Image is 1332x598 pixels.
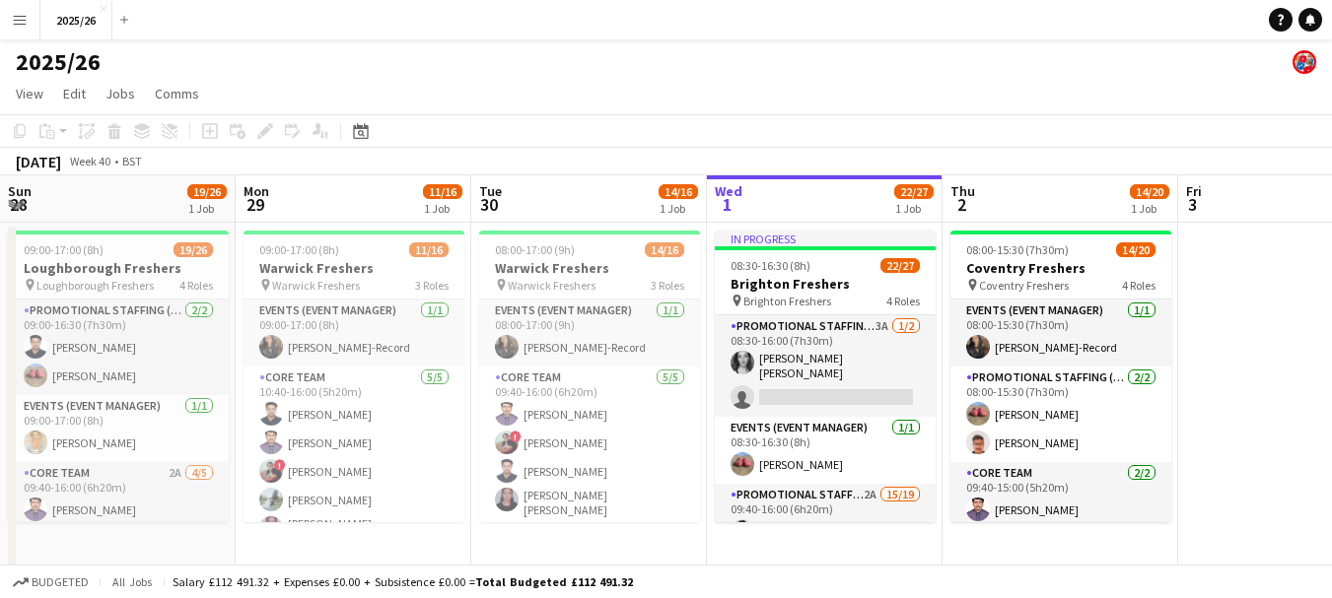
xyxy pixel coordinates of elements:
[187,184,227,199] span: 19/26
[105,85,135,102] span: Jobs
[950,462,1171,558] app-card-role: Core Team2/209:40-15:00 (5h20m)[PERSON_NAME]
[179,278,213,293] span: 4 Roles
[36,278,154,293] span: Loughborough Freshers
[479,299,700,366] app-card-role: Events (Event Manager)1/108:00-17:00 (9h)[PERSON_NAME]-Record
[188,201,226,216] div: 1 Job
[966,242,1069,257] span: 08:00-15:30 (7h30m)
[8,182,32,200] span: Sun
[424,201,461,216] div: 1 Job
[16,85,43,102] span: View
[1186,182,1202,200] span: Fri
[63,85,86,102] span: Edit
[10,571,92,593] button: Budgeted
[244,182,269,200] span: Mon
[65,154,114,168] span: Week 40
[5,193,32,216] span: 28
[651,278,684,293] span: 3 Roles
[508,278,596,293] span: Warwick Freshers
[510,431,522,442] span: !
[712,193,742,216] span: 1
[895,201,933,216] div: 1 Job
[98,81,143,106] a: Jobs
[495,242,575,257] span: 08:00-17:00 (9h)
[155,85,199,102] span: Comms
[32,575,89,589] span: Budgeted
[743,294,831,308] span: Brighton Freshers
[1122,278,1156,293] span: 4 Roles
[715,417,936,484] app-card-role: Events (Event Manager)1/108:30-16:30 (8h)[PERSON_NAME]
[475,574,633,589] span: Total Budgeted £112 491.32
[1131,201,1168,216] div: 1 Job
[244,231,464,522] app-job-card: 09:00-17:00 (8h)11/16Warwick Freshers Warwick Freshers3 RolesEvents (Event Manager)1/109:00-17:00...
[947,193,975,216] span: 2
[241,193,269,216] span: 29
[950,366,1171,462] app-card-role: Promotional Staffing (Team Leader)2/208:00-15:30 (7h30m)[PERSON_NAME][PERSON_NAME]
[8,231,229,522] app-job-card: 09:00-17:00 (8h)19/26Loughborough Freshers Loughborough Freshers4 RolesPromotional Staffing (Team...
[409,242,449,257] span: 11/16
[659,184,698,199] span: 14/16
[147,81,207,106] a: Comms
[40,1,112,39] button: 2025/26
[715,231,936,246] div: In progress
[423,184,462,199] span: 11/16
[55,81,94,106] a: Edit
[174,242,213,257] span: 19/26
[715,231,936,522] app-job-card: In progress08:30-16:30 (8h)22/27Brighton Freshers Brighton Freshers4 RolesPromotional Staffing (T...
[950,231,1171,522] app-job-card: 08:00-15:30 (7h30m)14/20Coventry Freshers Coventry Freshers4 RolesEvents (Event Manager)1/108:00-...
[479,259,700,277] h3: Warwick Freshers
[244,366,464,554] app-card-role: Core Team5/510:40-16:00 (5h20m)[PERSON_NAME][PERSON_NAME]![PERSON_NAME][PERSON_NAME][PERSON_NAME]...
[715,315,936,417] app-card-role: Promotional Staffing (Team Leader)3A1/208:30-16:00 (7h30m)[PERSON_NAME] [PERSON_NAME]
[894,184,934,199] span: 22/27
[415,278,449,293] span: 3 Roles
[476,193,502,216] span: 30
[16,152,61,171] div: [DATE]
[16,47,101,77] h1: 2025/26
[24,242,104,257] span: 09:00-17:00 (8h)
[1183,193,1202,216] span: 3
[731,258,810,273] span: 08:30-16:30 (8h)
[479,231,700,522] app-job-card: 08:00-17:00 (9h)14/16Warwick Freshers Warwick Freshers3 RolesEvents (Event Manager)1/108:00-17:00...
[715,182,742,200] span: Wed
[950,182,975,200] span: Thu
[244,299,464,366] app-card-role: Events (Event Manager)1/109:00-17:00 (8h)[PERSON_NAME]-Record
[272,278,360,293] span: Warwick Freshers
[259,242,339,257] span: 09:00-17:00 (8h)
[479,366,700,554] app-card-role: Core Team5/509:40-16:00 (6h20m)[PERSON_NAME]![PERSON_NAME][PERSON_NAME][PERSON_NAME] [PERSON_NAME]
[244,259,464,277] h3: Warwick Freshers
[886,294,920,308] span: 4 Roles
[1130,184,1169,199] span: 14/20
[108,574,156,589] span: All jobs
[122,154,142,168] div: BST
[1116,242,1156,257] span: 14/20
[479,182,502,200] span: Tue
[8,81,51,106] a: View
[8,259,229,277] h3: Loughborough Freshers
[660,201,697,216] div: 1 Job
[8,395,229,462] app-card-role: Events (Event Manager)1/109:00-17:00 (8h)[PERSON_NAME]
[979,278,1069,293] span: Coventry Freshers
[8,299,229,395] app-card-role: Promotional Staffing (Team Leader)2/209:00-16:30 (7h30m)[PERSON_NAME][PERSON_NAME]
[1293,50,1316,74] app-user-avatar: Event Managers
[645,242,684,257] span: 14/16
[950,259,1171,277] h3: Coventry Freshers
[274,459,286,471] span: !
[880,258,920,273] span: 22/27
[715,275,936,293] h3: Brighton Freshers
[950,299,1171,366] app-card-role: Events (Event Manager)1/108:00-15:30 (7h30m)[PERSON_NAME]-Record
[173,574,633,589] div: Salary £112 491.32 + Expenses £0.00 + Subsistence £0.00 =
